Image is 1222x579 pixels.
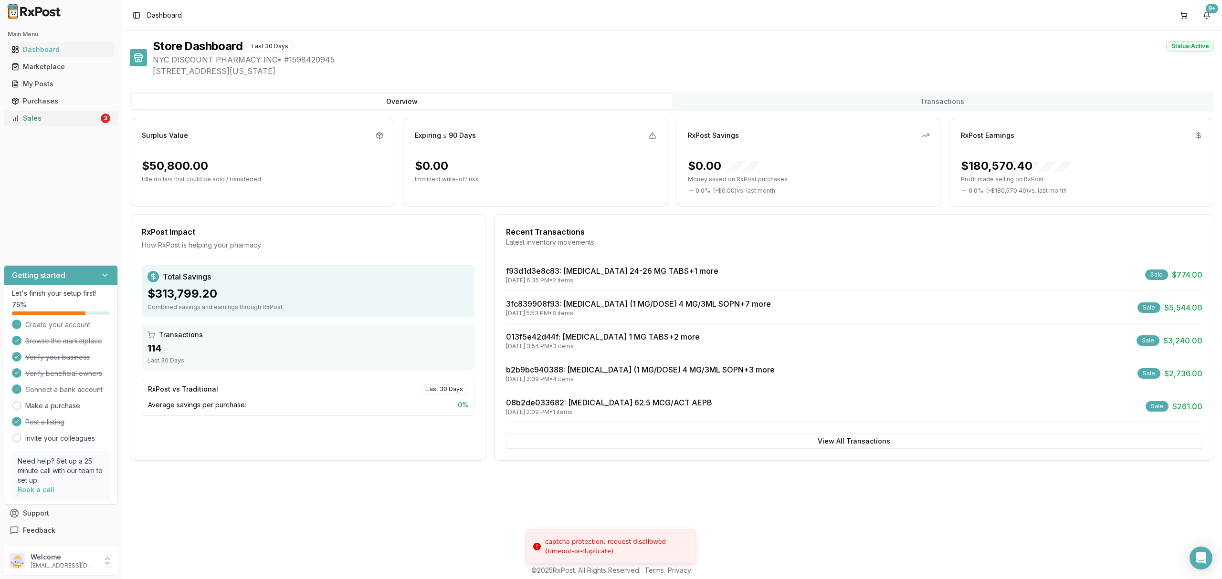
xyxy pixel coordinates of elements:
[668,566,691,574] a: Privacy
[142,240,474,250] div: How RxPost is helping your pharmacy
[4,59,118,74] button: Marketplace
[506,365,775,374] a: b2b9bc940388: [MEDICAL_DATA] (1 MG/DOSE) 4 MG/3ML SOPN+3 more
[4,505,118,522] button: Support
[713,187,775,195] span: ( - $0.00 ) vs. last month
[25,401,80,411] a: Make a purchase
[1164,368,1202,379] span: $2,736.00
[8,31,114,38] h2: Main Menu
[644,566,664,574] a: Terms
[688,176,929,183] p: Money saved on RxPost purchases
[153,54,1214,65] span: NYC DISCOUNT PHARMACY INC • # 1598420945
[25,336,102,346] span: Browse the marketplace
[10,553,25,569] img: User avatar
[163,271,211,282] span: Total Savings
[11,114,99,123] div: Sales
[506,375,775,383] div: [DATE] 2:09 PM • 4 items
[506,408,712,416] div: [DATE] 2:09 PM • 1 items
[11,45,110,54] div: Dashboard
[148,384,218,394] div: RxPost vs Traditional
[25,385,103,394] span: Connect a bank account
[142,131,188,140] div: Surplus Value
[4,76,118,92] button: My Posts
[506,266,718,276] a: f93d1d3e8c83: [MEDICAL_DATA] 24-26 MG TABS+1 more
[961,131,1014,140] div: RxPost Earnings
[506,332,700,341] a: 013f5e42d44f: [MEDICAL_DATA] 1 MG TABS+2 more
[4,42,118,57] button: Dashboard
[11,96,110,106] div: Purchases
[8,110,114,127] a: Sales3
[545,537,688,556] div: captcha protection: request disallowed (timeout-or-duplicate)
[4,4,65,19] img: RxPost Logo
[25,369,102,378] span: Verify beneficial owners
[506,238,1202,247] div: Latest inventory movements
[506,310,771,317] div: [DATE] 5:53 PM • 8 items
[147,357,469,364] div: Last 30 Days
[1146,401,1169,412] div: Sale
[12,300,26,310] span: 75 %
[148,400,246,410] span: Average savings per purchase:
[153,65,1214,77] span: [STREET_ADDRESS][US_STATE]
[12,289,110,298] p: Let's finish your setup first!
[23,526,55,535] span: Feedback
[31,552,97,562] p: Welcome
[101,114,110,123] div: 3
[415,158,448,174] div: $0.00
[11,62,110,72] div: Marketplace
[25,417,64,427] span: Post a listing
[1164,302,1202,313] span: $5,544.00
[506,342,700,350] div: [DATE] 3:54 PM • 3 items
[458,400,468,410] span: 0 %
[142,158,208,174] div: $50,800.00
[672,94,1212,109] button: Transactions
[969,187,983,195] span: 0.0 %
[153,39,242,54] h1: Store Dashboard
[12,269,65,281] h3: Getting started
[147,10,182,20] span: Dashboard
[8,58,114,75] a: Marketplace
[1163,335,1202,346] span: $3,240.00
[986,187,1067,195] span: ( - $180,570.40 ) vs. last month
[506,226,1202,238] div: Recent Transactions
[961,176,1202,183] p: Profit made selling on RxPost
[4,522,118,539] button: Feedback
[159,330,203,340] span: Transactions
[4,93,118,109] button: Purchases
[25,434,95,443] a: Invite your colleagues
[147,10,182,20] nav: breadcrumb
[1145,269,1168,280] div: Sale
[25,320,90,330] span: Create your account
[1172,401,1202,412] span: $261.00
[695,187,710,195] span: 0.0 %
[506,398,712,407] a: 08b2de033682: [MEDICAL_DATA] 62.5 MCG/ACT AEPB
[1138,368,1160,379] div: Sale
[147,286,469,301] div: $313,799.20
[1138,302,1160,313] div: Sale
[147,303,469,311] div: Combined savings and earnings through RxPost
[688,131,739,140] div: RxPost Savings
[961,158,1071,174] div: $180,570.40
[31,562,97,569] p: [EMAIL_ADDRESS][DOMAIN_NAME]
[688,158,759,174] div: $0.00
[18,486,54,494] a: Book a call
[147,341,469,355] div: 114
[506,299,771,309] a: 3fc839908f93: [MEDICAL_DATA] (1 MG/DOSE) 4 MG/3ML SOPN+7 more
[1137,335,1159,346] div: Sale
[11,79,110,89] div: My Posts
[132,94,672,109] button: Overview
[1199,8,1214,23] button: 9+
[415,176,656,183] p: Imminent write-off risk
[1206,4,1218,13] div: 9+
[415,131,476,140] div: Expiring ≤ 90 Days
[18,456,104,485] p: Need help? Set up a 25 minute call with our team to set up.
[8,41,114,58] a: Dashboard
[142,226,474,238] div: RxPost Impact
[1172,269,1202,280] span: $774.00
[4,111,118,126] button: Sales3
[8,75,114,93] a: My Posts
[25,352,90,362] span: Verify your business
[8,93,114,110] a: Purchases
[506,434,1202,449] button: View All Transactions
[1166,41,1214,52] div: Status: Active
[1190,547,1212,569] div: Open Intercom Messenger
[421,384,468,394] div: Last 30 Days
